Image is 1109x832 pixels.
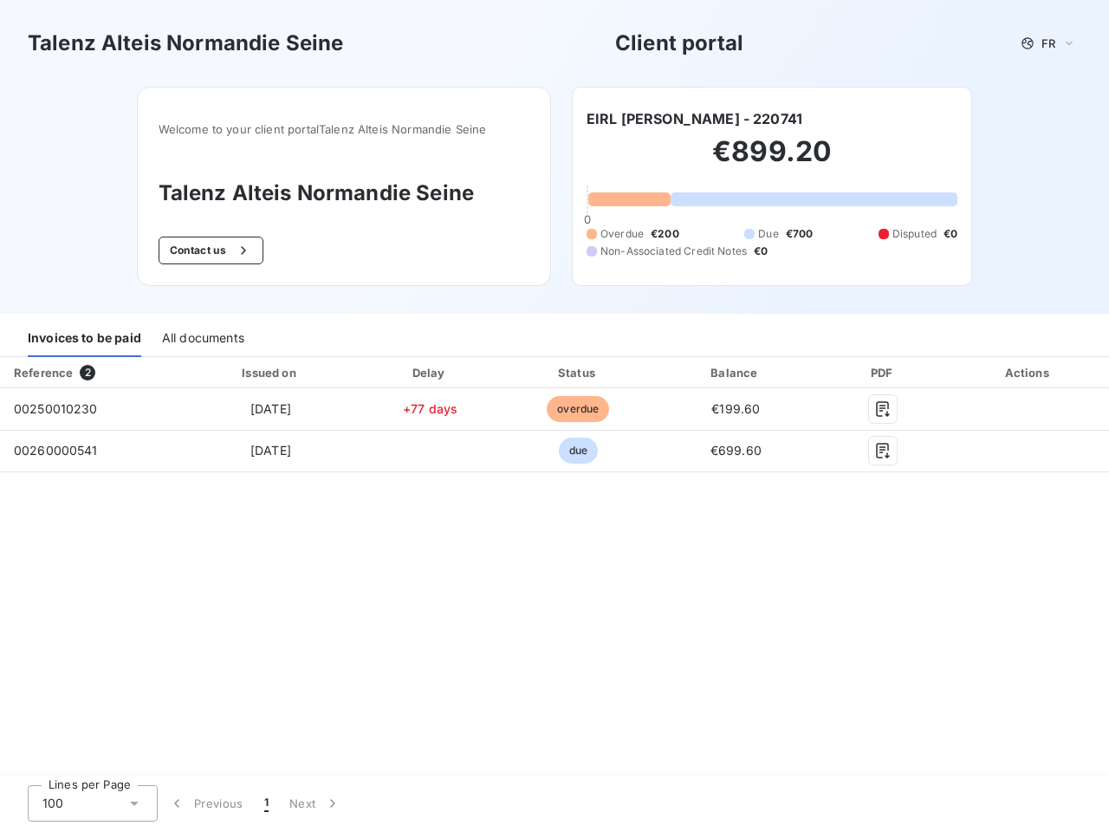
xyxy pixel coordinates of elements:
span: 00250010230 [14,401,98,416]
span: 00260000541 [14,443,98,458]
button: 1 [254,785,279,822]
div: All documents [162,321,244,357]
span: 2 [80,365,95,380]
span: Due [758,226,778,242]
span: FR [1041,36,1055,50]
h3: Talenz Alteis Normandie Seine [28,28,343,59]
span: +77 days [403,401,457,416]
span: 0 [584,212,591,226]
span: Welcome to your client portal Talenz Alteis Normandie Seine [159,122,529,136]
div: Invoices to be paid [28,321,141,357]
button: Contact us [159,237,263,264]
div: Issued on [187,364,354,381]
h6: EIRL [PERSON_NAME] - 220741 [587,108,802,129]
h3: Talenz Alteis Normandie Seine [159,178,529,209]
div: Actions [951,364,1106,381]
div: PDF [821,364,944,381]
span: Disputed [892,226,937,242]
span: due [559,438,598,464]
span: 100 [42,795,63,812]
span: €200 [651,226,679,242]
span: €199.60 [711,401,760,416]
span: [DATE] [250,443,291,458]
div: Delay [361,364,499,381]
span: Non-Associated Credit Notes [600,244,747,259]
span: €699.60 [710,443,762,458]
span: €700 [786,226,814,242]
div: Reference [14,366,73,380]
span: 1 [264,795,269,812]
span: [DATE] [250,401,291,416]
span: €0 [944,226,957,242]
div: Balance [658,364,815,381]
h3: Client portal [615,28,743,59]
span: overdue [547,396,609,422]
button: Previous [158,785,254,822]
h2: €899.20 [587,134,957,186]
button: Next [279,785,352,822]
span: €0 [754,244,768,259]
div: Status [506,364,650,381]
span: Overdue [600,226,644,242]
